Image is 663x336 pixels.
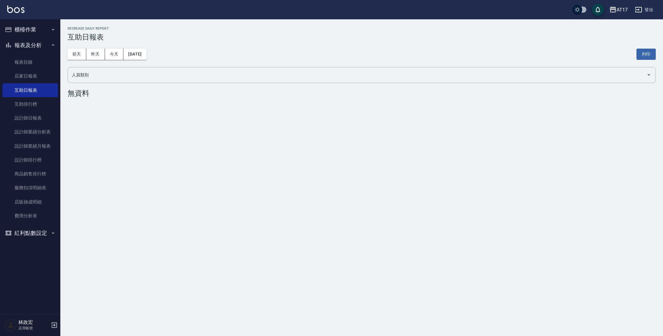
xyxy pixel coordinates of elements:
[2,139,58,153] a: 設計師業績月報表
[592,4,604,16] button: save
[18,325,49,331] p: 店用帳號
[2,37,58,53] button: 報表及分析
[2,181,58,195] a: 服務扣項明細表
[2,69,58,83] a: 店家日報表
[86,49,105,60] button: 昨天
[68,49,86,60] button: 前天
[70,70,644,80] input: 人員名稱
[68,27,656,30] h2: Decrease Daily Report
[633,4,656,15] button: 登出
[2,167,58,181] a: 商品銷售排行榜
[2,225,58,241] button: 紅利點數設定
[2,83,58,97] a: 互助日報表
[607,4,630,16] button: AT17
[644,70,654,80] button: Open
[2,111,58,125] a: 設計師日報表
[2,195,58,209] a: 店販抽成明細
[617,6,628,14] div: AT17
[18,319,49,325] h5: 林政宏
[2,22,58,37] button: 櫃檯作業
[68,33,656,41] h3: 互助日報表
[123,49,146,60] button: [DATE]
[68,89,656,98] div: 無資料
[2,153,58,167] a: 設計師排行榜
[105,49,124,60] button: 今天
[2,97,58,111] a: 互助排行榜
[636,49,656,60] button: 列印
[5,319,17,331] img: Person
[2,55,58,69] a: 報表目錄
[2,209,58,223] a: 費用分析表
[2,125,58,139] a: 設計師業績分析表
[7,5,24,13] img: Logo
